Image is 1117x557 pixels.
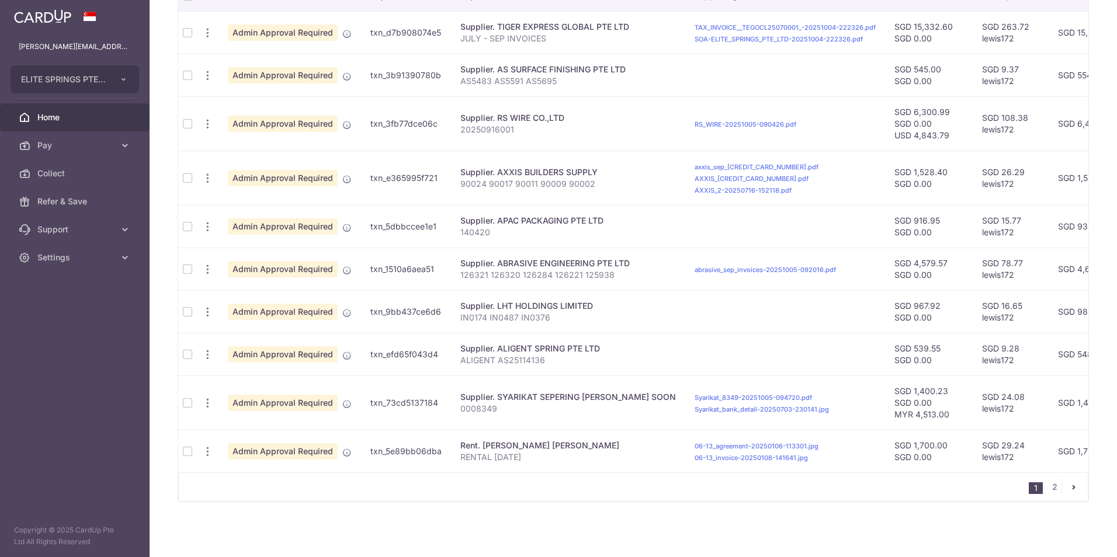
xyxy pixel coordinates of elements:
a: AXXIS_[CREDIT_CARD_NUMBER].pdf [695,175,809,183]
span: Admin Approval Required [228,261,338,277]
img: CardUp [14,9,71,23]
span: Help [26,8,50,19]
span: Admin Approval Required [228,67,338,83]
p: 0008349 [460,403,676,415]
p: 126321 126320 126284 126221 125938 [460,269,676,281]
td: SGD 16.65 lewis172 [973,290,1049,333]
span: Admin Approval Required [228,116,338,132]
td: SGD 1,528.40 SGD 0.00 [885,151,973,205]
div: Supplier. APAC PACKAGING PTE LTD [460,215,676,227]
span: Admin Approval Required [228,25,338,41]
a: RS_WIRE-20251005-090426.pdf [695,120,796,128]
span: Admin Approval Required [228,170,338,186]
td: SGD 545.00 SGD 0.00 [885,54,973,96]
td: SGD 9.28 lewis172 [973,333,1049,375]
span: Support [37,224,115,235]
span: ELITE SPRINGS PTE. LTD. [21,74,107,85]
div: Rent. [PERSON_NAME] [PERSON_NAME] [460,440,676,451]
p: JULY - SEP INVOICES [460,33,676,44]
td: SGD 4,579.57 SGD 0.00 [885,248,973,290]
div: Supplier. LHT HOLDINGS LIMITED [460,300,676,312]
a: 2 [1047,480,1062,494]
a: Syarikat_8349-20251005-094720.pdf [695,394,812,402]
td: SGD 263.72 lewis172 [973,11,1049,54]
li: 1 [1029,482,1043,494]
a: 06-13_agreement-20250106-113301.jpg [695,442,818,450]
td: SGD 9.37 lewis172 [973,54,1049,96]
nav: pager [1029,473,1088,501]
td: txn_5dbbccee1e1 [361,205,451,248]
span: Pay [37,140,115,151]
a: SOA-ELITE_SPRINGS_PTE_LTD-20251004-222326.pdf [695,35,863,43]
span: Admin Approval Required [228,218,338,235]
p: 140420 [460,227,676,238]
div: Supplier. AXXIS BUILDERS SUPPLY [460,166,676,178]
td: SGD 26.29 lewis172 [973,151,1049,205]
div: Supplier. TIGER EXPRESS GLOBAL PTE LTD [460,21,676,33]
a: TAX_INVOICE__TEGOCL25070001_-20251004-222326.pdf [695,23,876,32]
td: SGD 24.08 lewis172 [973,375,1049,430]
td: SGD 1,700.00 SGD 0.00 [885,430,973,472]
p: RENTAL [DATE] [460,451,676,463]
td: SGD 916.95 SGD 0.00 [885,205,973,248]
td: SGD 15.77 lewis172 [973,205,1049,248]
td: SGD 1,400.23 SGD 0.00 MYR 4,513.00 [885,375,973,430]
button: ELITE SPRINGS PTE. LTD. [11,65,139,93]
span: Settings [37,252,115,263]
td: SGD 29.24 lewis172 [973,430,1049,472]
td: txn_73cd5137184 [361,375,451,430]
td: SGD 967.92 SGD 0.00 [885,290,973,333]
td: txn_d7b908074e5 [361,11,451,54]
td: txn_e365995f721 [361,151,451,205]
a: AXXIS_2-20250716-152118.pdf [695,186,792,194]
span: Admin Approval Required [228,346,338,363]
div: Supplier. AS SURFACE FINISHING PTE LTD [460,64,676,75]
p: AS5483 AS5591 AS5695 [460,75,676,87]
td: txn_1510a6aea51 [361,248,451,290]
td: SGD 78.77 lewis172 [973,248,1049,290]
td: txn_5e89bb06dba [361,430,451,472]
p: ALIGENT AS25114136 [460,354,676,366]
span: Admin Approval Required [228,395,338,411]
p: [PERSON_NAME][EMAIL_ADDRESS][DOMAIN_NAME] [19,41,131,53]
div: Supplier. RS WIRE CO.,LTD [460,112,676,124]
span: Admin Approval Required [228,304,338,320]
span: Admin Approval Required [228,443,338,459]
td: SGD 108.38 lewis172 [973,96,1049,151]
p: 20250916001 [460,124,676,135]
span: Collect [37,168,115,179]
span: Refer & Save [37,196,115,207]
td: SGD 15,332.60 SGD 0.00 [885,11,973,54]
p: 90024 90017 90011 90009 90002 [460,178,676,190]
td: txn_3b91390780b [361,54,451,96]
div: Supplier. ALIGENT SPRING PTE LTD [460,343,676,354]
a: 06-13_invoice-20250108-141641.jpg [695,454,808,462]
span: Home [37,112,115,123]
a: Syarikat_bank_detail-20250703-230141.jpg [695,405,829,413]
div: Supplier. ABRASIVE ENGINEERING PTE LTD [460,257,676,269]
td: SGD 6,300.99 SGD 0.00 USD 4,843.79 [885,96,973,151]
a: axxis_sep_[CREDIT_CARD_NUMBER].pdf [695,163,818,171]
td: txn_efd65f043d4 [361,333,451,375]
td: txn_3fb77dce06c [361,96,451,151]
td: SGD 539.55 SGD 0.00 [885,333,973,375]
a: abrasive_sep_invoices-20251005-092016.pdf [695,266,836,274]
td: txn_9bb437ce6d6 [361,290,451,333]
div: Supplier. SYARIKAT SEPERING [PERSON_NAME] SOON [460,391,676,403]
p: IN0174 IN0487 IN0376 [460,312,676,323]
